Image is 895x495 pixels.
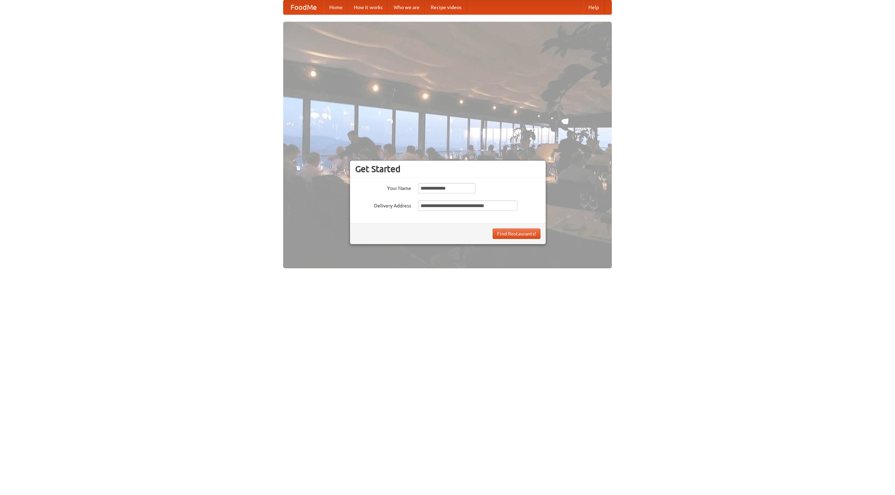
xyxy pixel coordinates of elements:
a: Help [583,0,604,14]
a: How it works [348,0,388,14]
button: Find Restaurants! [493,228,540,239]
a: Home [324,0,348,14]
a: Who we are [388,0,425,14]
a: FoodMe [284,0,324,14]
a: Recipe videos [425,0,467,14]
label: Your Name [355,183,411,192]
label: Delivery Address [355,200,411,209]
h3: Get Started [355,164,540,174]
